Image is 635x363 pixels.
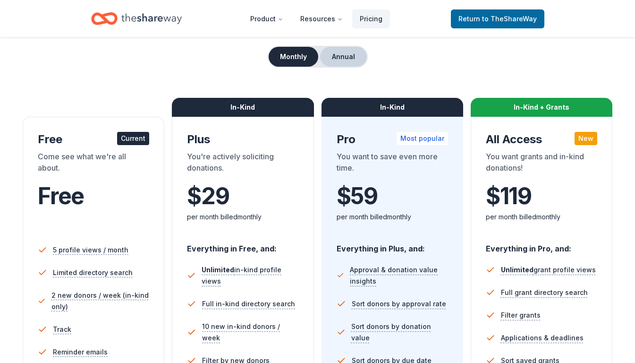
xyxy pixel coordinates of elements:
[337,151,448,177] div: You want to save even more time.
[243,9,291,28] button: Product
[269,47,318,67] button: Monthly
[501,287,588,298] span: Full grant directory search
[38,132,149,147] div: Free
[575,132,597,145] div: New
[501,310,541,321] span: Filter grants
[53,244,128,256] span: 5 profile views / month
[482,15,537,23] span: to TheShareWay
[38,182,84,210] span: Free
[53,324,71,335] span: Track
[202,266,234,274] span: Unlimited
[337,211,448,223] div: per month billed monthly
[187,235,298,255] div: Everything in Free, and:
[486,211,597,223] div: per month billed monthly
[352,9,390,28] a: Pricing
[337,235,448,255] div: Everything in Plus, and:
[38,151,149,177] div: Come see what we're all about.
[501,266,596,274] span: grant profile views
[501,266,533,274] span: Unlimited
[351,321,448,344] span: Sort donors by donation value
[486,132,597,147] div: All Access
[53,346,108,358] span: Reminder emails
[322,98,463,117] div: In-Kind
[202,266,281,285] span: in-kind profile views
[53,267,133,278] span: Limited directory search
[51,290,149,312] span: 2 new donors / week (in-kind only)
[293,9,350,28] button: Resources
[350,264,448,287] span: Approval & donation value insights
[486,151,597,177] div: You want grants and in-kind donations!
[187,151,298,177] div: You're actively soliciting donations.
[486,183,532,209] span: $ 119
[337,132,448,147] div: Pro
[187,183,229,209] span: $ 29
[117,132,149,145] div: Current
[471,98,612,117] div: In-Kind + Grants
[501,332,584,344] span: Applications & deadlines
[172,98,313,117] div: In-Kind
[320,47,367,67] button: Annual
[397,132,448,145] div: Most popular
[451,9,544,28] a: Returnto TheShareWay
[337,183,378,209] span: $ 59
[352,298,446,310] span: Sort donors by approval rate
[202,321,299,344] span: 10 new in-kind donors / week
[187,132,298,147] div: Plus
[458,13,537,25] span: Return
[202,298,295,310] span: Full in-kind directory search
[486,235,597,255] div: Everything in Pro, and:
[91,8,182,30] a: Home
[187,211,298,223] div: per month billed monthly
[243,8,390,30] nav: Main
